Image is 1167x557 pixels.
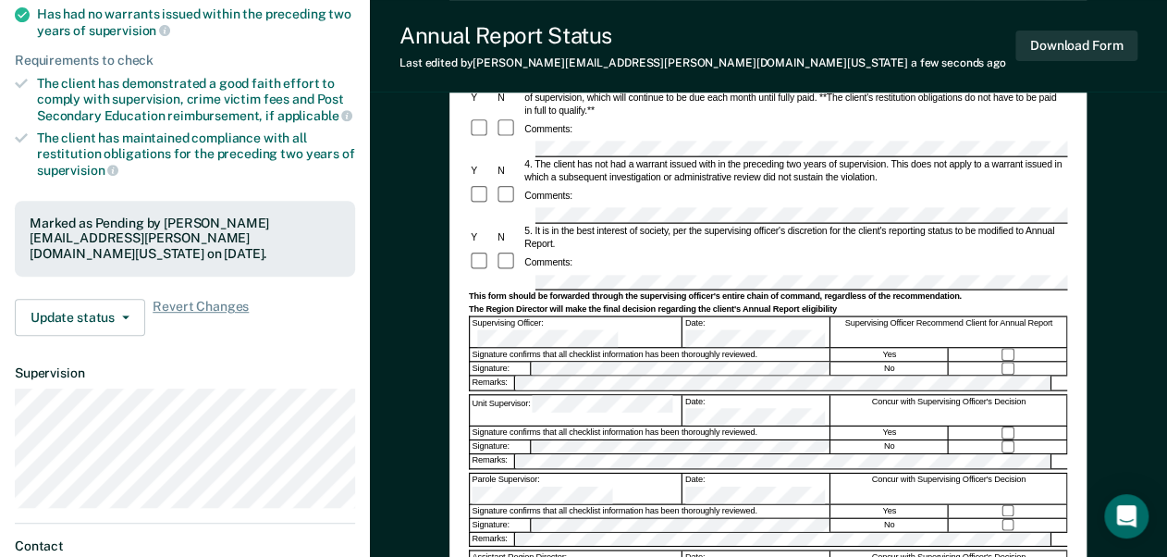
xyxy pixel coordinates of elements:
div: Comments: [522,190,574,203]
div: The client has demonstrated a good faith effort to comply with supervision, crime victim fees and... [37,76,355,123]
div: Y [469,165,496,178]
div: Concur with Supervising Officer's Decision [831,473,1068,503]
div: Comments: [522,256,574,269]
div: The client has maintained compliance with all restitution obligations for the preceding two years of [37,130,355,178]
div: Yes [831,504,949,517]
button: Update status [15,299,145,336]
div: Last edited by [PERSON_NAME][EMAIL_ADDRESS][PERSON_NAME][DOMAIN_NAME][US_STATE] [399,56,1006,69]
div: Signature: [470,518,531,531]
div: N [496,92,522,105]
span: supervision [89,23,170,38]
button: Download Form [1015,31,1137,61]
div: This form should be forwarded through the supervising officer's entire chain of command, regardle... [469,291,1067,303]
div: Y [469,231,496,244]
div: Yes [831,427,949,439]
dt: Contact [15,538,355,554]
div: Requirements to check [15,53,355,68]
div: Comments: [522,123,574,136]
div: 3. The client has maintained compliance with all restitution obligations in accordance to PD/POP-... [522,79,1067,118]
div: No [831,440,949,453]
div: Signature: [470,363,531,376]
div: Annual Report Status [399,22,1006,49]
span: a few seconds ago [911,56,1006,69]
div: Remarks: [470,377,515,390]
div: Yes [831,348,949,361]
span: supervision [37,163,118,178]
div: 5. It is in the best interest of society, per the supervising officer's discretion for the client... [522,225,1067,251]
div: Signature: [470,440,531,453]
dt: Supervision [15,365,355,381]
div: Supervising Officer Recommend Client for Annual Report [831,317,1068,348]
div: Parole Supervisor: [470,473,682,503]
div: The Region Director will make the final decision regarding the client's Annual Report eligibility [469,303,1067,315]
div: Concur with Supervising Officer's Decision [831,395,1068,426]
span: Revert Changes [153,299,249,336]
div: Marked as Pending by [PERSON_NAME][EMAIL_ADDRESS][PERSON_NAME][DOMAIN_NAME][US_STATE] on [DATE]. [30,216,340,262]
div: Remarks: [470,454,515,467]
div: No [831,363,949,376]
div: No [831,518,949,531]
div: N [496,231,522,244]
div: Date: [683,395,830,426]
div: 4. The client has not had a warrant issued with in the preceding two years of supervision. This d... [522,158,1067,184]
div: Remarks: [470,533,515,546]
div: N [496,165,522,178]
div: Supervising Officer: [470,317,682,348]
div: Signature confirms that all checklist information has been thoroughly reviewed. [470,427,829,439]
div: Y [469,92,496,105]
div: Date: [683,473,830,503]
div: Date: [683,317,830,348]
div: Signature confirms that all checklist information has been thoroughly reviewed. [470,348,829,361]
div: Open Intercom Messenger [1104,494,1149,538]
div: Signature confirms that all checklist information has been thoroughly reviewed. [470,504,829,517]
div: Unit Supervisor: [470,395,682,426]
div: Has had no warrants issued within the preceding two years of [37,6,355,38]
span: applicable [277,108,352,123]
